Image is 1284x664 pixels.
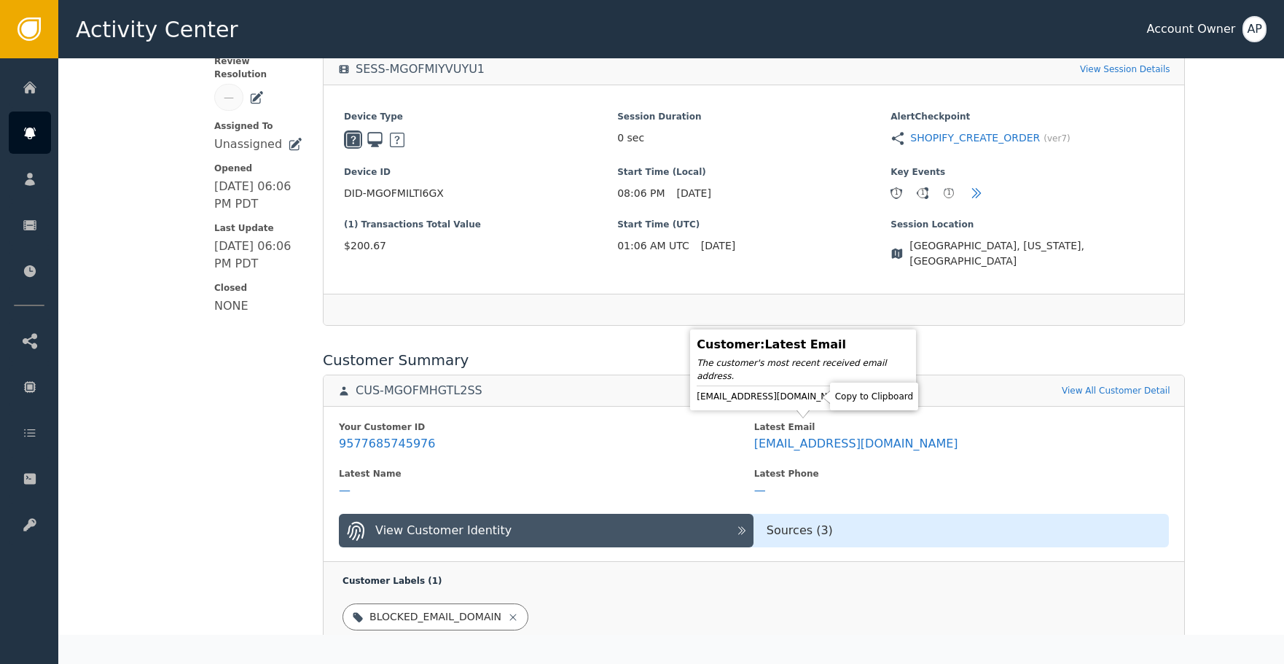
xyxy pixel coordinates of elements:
span: DID-MGOFMILTI6GX [344,186,617,201]
a: View Session Details [1080,63,1170,76]
button: AP [1242,16,1267,42]
span: Alert Checkpoint [890,110,1164,123]
span: 0 sec [617,130,644,146]
div: Account Owner [1146,20,1235,38]
span: Start Time (Local) [617,165,890,179]
div: Unassigned [214,136,282,153]
div: Sources ( 3 ) [753,522,1170,539]
div: Copy to Clipboard [834,386,915,407]
div: The customer's most recent received email address. [697,356,909,383]
div: BLOCKED_EMAIL_DOMAIN [369,609,501,625]
div: Customer : Latest Email [697,336,909,354]
div: — [754,483,766,498]
div: Customer Summary [323,349,1185,371]
div: 1 [944,188,954,198]
a: View All Customer Detail [1062,384,1170,397]
span: [DATE] [677,186,711,201]
span: 01:06 AM UTC [617,238,689,254]
div: Latest Email [754,421,1170,434]
div: NONE [214,297,248,315]
span: Opened [214,162,302,175]
span: Key Events [890,165,1164,179]
span: $200.67 [344,238,617,254]
span: (ver 7 ) [1044,132,1070,145]
div: — [339,483,351,498]
div: View Customer Identity [375,522,512,539]
div: SESS-MGOFMIYVUYU1 [356,62,485,77]
button: View Customer Identity [339,514,753,547]
span: [GEOGRAPHIC_DATA], [US_STATE], [GEOGRAPHIC_DATA] [909,238,1164,269]
span: Start Time (UTC) [617,218,890,231]
div: Your Customer ID [339,421,754,434]
div: 9577685745976 [339,437,435,451]
div: [EMAIL_ADDRESS][DOMAIN_NAME] [697,389,909,404]
span: Device ID [344,165,617,179]
span: Session Duration [617,110,890,123]
div: CUS-MGOFMHGTL2SS [356,383,482,398]
div: Latest Phone [754,467,1170,480]
span: Assigned To [214,120,302,133]
div: [EMAIL_ADDRESS][DOMAIN_NAME] [754,437,958,451]
span: Last Update [214,222,302,235]
span: Session Location [890,218,1164,231]
span: Activity Center [76,13,238,46]
div: Latest Name [339,467,754,480]
span: Closed [214,281,302,294]
span: Review Resolution [214,55,302,81]
div: [DATE] 06:06 PM PDT [214,178,302,213]
span: 08:06 PM [617,186,665,201]
div: 1 [917,188,928,198]
span: Device Type [344,110,617,123]
span: [DATE] [701,238,735,254]
div: [DATE] 06:06 PM PDT [214,238,302,273]
a: SHOPIFY_CREATE_ORDER [910,130,1040,146]
span: Customer Labels ( 1 ) [342,576,442,586]
span: (1) Transactions Total Value [344,218,617,231]
div: 1 [891,188,901,198]
div: — [224,90,234,105]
